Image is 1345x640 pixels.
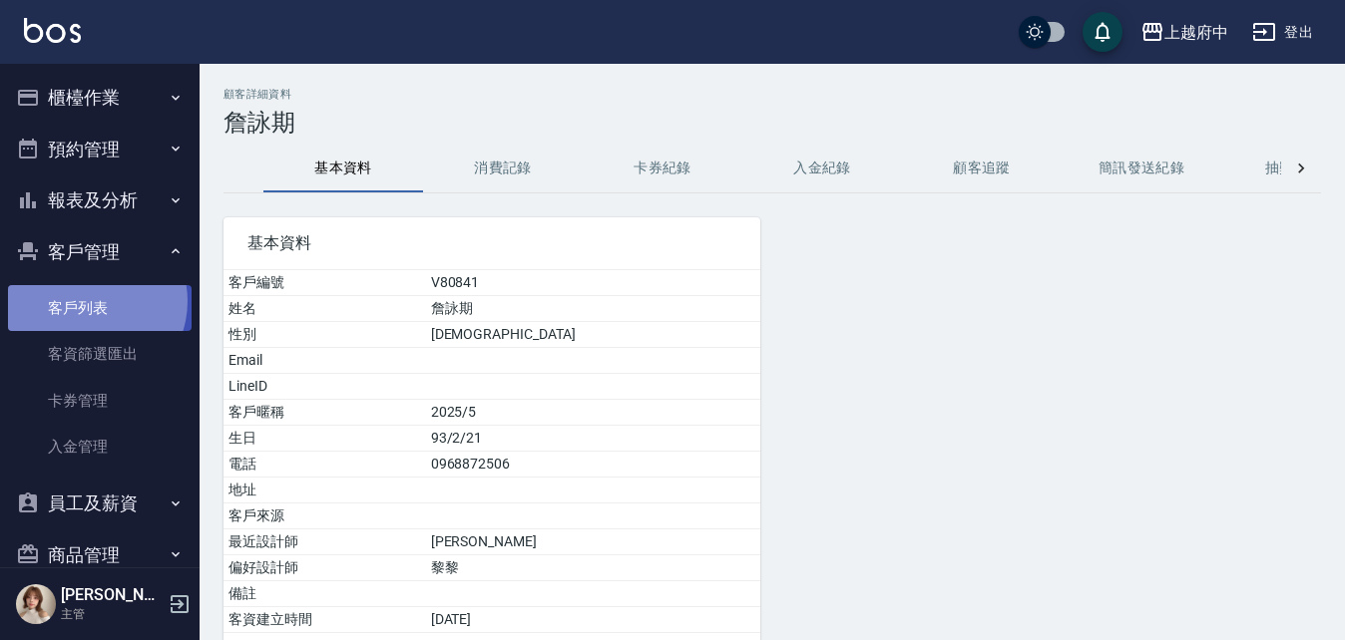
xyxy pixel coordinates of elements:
td: 客戶來源 [224,503,426,529]
button: 預約管理 [8,124,192,175]
img: Logo [24,18,81,43]
span: 基本資料 [247,233,736,253]
td: LineID [224,374,426,400]
td: 生日 [224,426,426,452]
h5: [PERSON_NAME] [61,585,163,605]
td: 客戶編號 [224,270,426,296]
button: 基本資料 [263,145,423,192]
h2: 顧客詳細資料 [224,88,1321,101]
td: Email [224,348,426,374]
td: 偏好設計師 [224,555,426,581]
a: 卡券管理 [8,378,192,424]
td: 黎黎 [426,555,760,581]
button: 商品管理 [8,529,192,581]
td: 最近設計師 [224,529,426,555]
td: [DATE] [426,607,760,633]
td: 詹詠期 [426,296,760,322]
div: 上越府中 [1164,20,1228,45]
td: 性別 [224,322,426,348]
td: 客戶暱稱 [224,400,426,426]
td: 姓名 [224,296,426,322]
button: 員工及薪資 [8,478,192,529]
td: [DEMOGRAPHIC_DATA] [426,322,760,348]
button: 櫃檯作業 [8,72,192,124]
td: 備註 [224,581,426,607]
button: 登出 [1244,14,1321,51]
button: 簡訊發送紀錄 [1062,145,1221,192]
button: 上越府中 [1132,12,1236,53]
td: 地址 [224,478,426,503]
td: 電話 [224,452,426,478]
td: [PERSON_NAME] [426,529,760,555]
td: 93/2/21 [426,426,760,452]
a: 入金管理 [8,424,192,470]
button: save [1083,12,1122,52]
td: 客資建立時間 [224,607,426,633]
button: 卡券紀錄 [583,145,742,192]
button: 顧客追蹤 [902,145,1062,192]
td: 2025/5 [426,400,760,426]
td: V80841 [426,270,760,296]
button: 客戶管理 [8,226,192,278]
button: 報表及分析 [8,174,192,226]
button: 入金紀錄 [742,145,902,192]
a: 客資篩選匯出 [8,331,192,377]
h3: 詹詠期 [224,109,1321,137]
a: 客戶列表 [8,285,192,331]
img: Person [16,584,56,624]
p: 主管 [61,605,163,623]
button: 消費記錄 [423,145,583,192]
td: 0968872506 [426,452,760,478]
